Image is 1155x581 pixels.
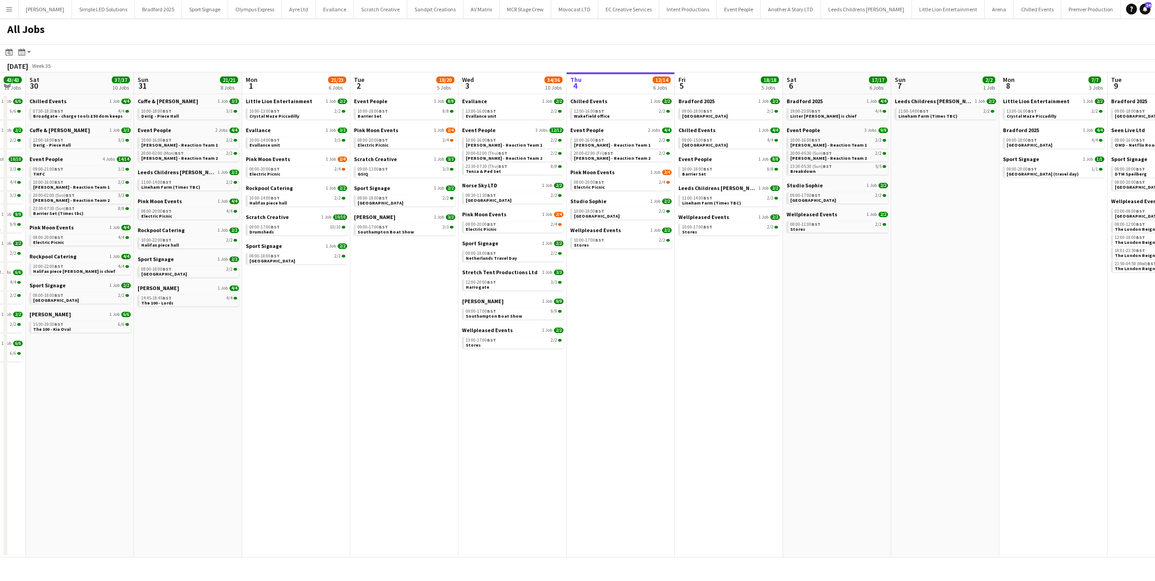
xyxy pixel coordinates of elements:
[466,163,562,174] a: 23:30-07:30 (Thu)BST8/8Tensa & Ped Set
[821,0,912,18] button: Leeds Childrens [PERSON_NAME]
[175,150,184,156] span: BST
[54,108,63,114] span: BST
[787,98,823,105] span: Bradford 2025
[790,164,832,169] span: 23:30-05:30 (Sun)
[574,109,604,114] span: 12:00-16:00
[162,108,172,114] span: BST
[226,151,233,156] span: 2/2
[249,108,345,119] a: 10:00-13:00BST2/2Crystal Maze Piccadilly
[466,155,542,161] span: Coldplay - Reaction Team 2
[29,156,63,162] span: Event People
[29,98,67,105] span: Chilled Events
[662,128,672,133] span: 4/4
[1092,109,1098,114] span: 2/2
[141,142,218,148] span: Coldplay - Reaction Team 1
[1083,157,1093,162] span: 1 Job
[678,98,715,105] span: Bradford 2025
[121,99,131,104] span: 4/4
[1095,157,1104,162] span: 1/1
[895,98,996,121] div: Leeds Childrens [PERSON_NAME]1 Job2/211:00-14:00BST2/2Lineham Farm (Times TBC)
[650,99,660,104] span: 1 Job
[878,99,888,104] span: 4/4
[682,113,728,119] span: Lister Park
[141,109,172,114] span: 10:00-18:00
[466,138,496,143] span: 10:00-16:00
[246,127,347,133] a: Evallance1 Job3/3
[33,138,63,143] span: 12:00-18:00
[334,138,341,143] span: 3/3
[118,109,124,114] span: 4/4
[10,167,16,171] span: 3/3
[1083,128,1093,133] span: 1 Job
[811,137,821,143] span: BST
[1003,156,1039,162] span: Sport Signage
[117,157,131,162] span: 14/14
[682,166,778,176] a: 10:00-18:00BST8/8Barrier Set
[895,98,996,105] a: Leeds Childrens [PERSON_NAME]1 Job2/2
[334,167,341,171] span: 2/4
[141,138,172,143] span: 10:00-16:00
[551,164,557,169] span: 8/8
[246,98,312,105] span: Little Lion Entertainment
[790,150,886,161] a: 20:00-05:30 (Sun)BST2/2[PERSON_NAME] - Reaction Team 2
[659,0,717,18] button: Intent Productions
[249,167,280,171] span: 08:00-20:00
[466,164,507,169] span: 23:30-07:30 (Thu)
[1003,156,1104,162] a: Sport Signage1 Job1/1
[229,99,239,104] span: 3/3
[141,113,179,119] span: Derig - Piece Hall
[1083,99,1093,104] span: 1 Job
[787,127,888,133] a: Event People3 Jobs9/9
[338,99,347,104] span: 2/2
[659,151,665,156] span: 2/2
[535,128,548,133] span: 3 Jobs
[249,113,299,119] span: Crystal Maze Piccadilly
[354,156,397,162] span: Scratch Creative
[218,99,228,104] span: 1 Job
[443,138,449,143] span: 2/4
[678,156,712,162] span: Event People
[767,138,773,143] span: 4/4
[895,98,973,105] span: Leeds Childrens Charity Lineham
[246,156,347,162] a: Pink Moon Events1 Job2/4
[823,150,832,156] span: BST
[498,163,507,169] span: BST
[379,166,388,172] span: BST
[659,109,665,114] span: 2/2
[33,142,71,148] span: Derig - Piece Hall
[920,108,929,114] span: BST
[462,127,496,133] span: Event People
[446,128,455,133] span: 2/4
[379,137,388,143] span: BST
[138,98,239,127] div: Cuffe & [PERSON_NAME]1 Job3/310:00-18:00BST3/3Derig - Piece Hall
[1121,0,1146,18] button: VMD
[29,127,131,156] div: Cuffe & [PERSON_NAME]1 Job3/312:00-18:00BST3/3Derig - Piece Hall
[1003,156,1104,179] div: Sport Signage1 Job1/108:00-20:00BST1/1[GEOGRAPHIC_DATA] (travel day)
[487,137,496,143] span: BST
[811,108,821,114] span: BST
[912,0,985,18] button: Little Lion Entertainment
[54,166,63,172] span: BST
[316,0,354,18] button: Evallance
[1111,127,1145,133] span: Seen Live Ltd
[500,0,551,18] button: MCR Stage Crew
[790,142,867,148] span: Coldplay - Reaction Team 1
[434,128,444,133] span: 1 Job
[434,99,444,104] span: 1 Job
[875,109,882,114] span: 4/4
[103,157,115,162] span: 4 Jobs
[1007,138,1037,143] span: 09:00-18:00
[1003,127,1104,133] a: Bradford 20251 Job4/4
[138,127,171,133] span: Event People
[358,142,388,148] span: Electric Picnic
[19,0,72,18] button: [PERSON_NAME]
[246,127,347,156] div: Evallance1 Job3/310:00-14:00BST3/3Evallance unit
[703,137,712,143] span: BST
[354,127,398,133] span: Pink Moon Events
[29,127,131,133] a: Cuffe & [PERSON_NAME]1 Job3/3
[162,137,172,143] span: BST
[983,109,990,114] span: 2/2
[29,156,131,224] div: Event People4 Jobs14/1409:00-21:00BST1/1THFC10:00-16:00BST2/2[PERSON_NAME] - Reaction Team 120:00...
[249,142,280,148] span: Evallance unit
[466,151,507,156] span: 20:00-02:00 (Thu)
